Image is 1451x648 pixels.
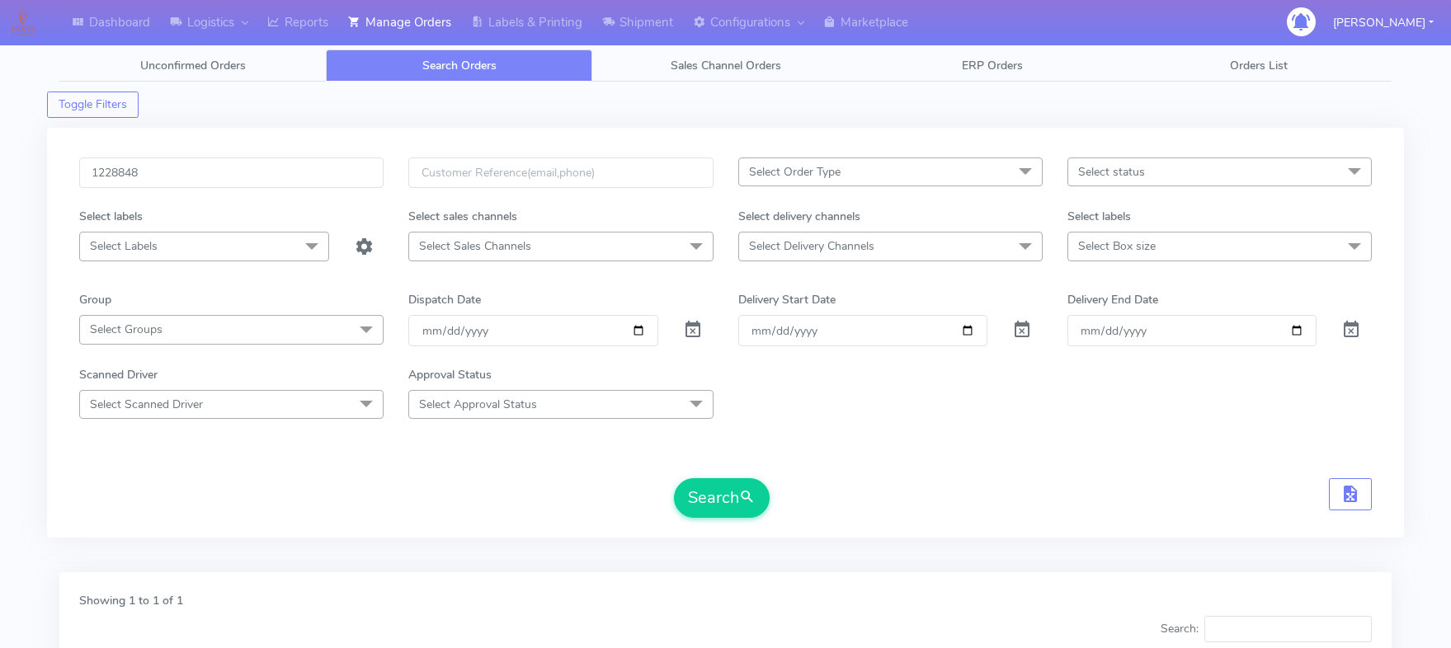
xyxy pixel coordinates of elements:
[1321,6,1446,40] button: [PERSON_NAME]
[1161,616,1372,642] label: Search:
[408,157,713,188] input: Customer Reference(email,phone)
[1230,58,1288,73] span: Orders List
[408,291,481,308] label: Dispatch Date
[738,291,836,308] label: Delivery Start Date
[738,208,860,225] label: Select delivery channels
[79,157,384,188] input: Order Id
[79,291,111,308] label: Group
[1078,164,1145,180] span: Select status
[140,58,246,73] span: Unconfirmed Orders
[962,58,1023,73] span: ERP Orders
[79,208,143,225] label: Select labels
[47,92,139,118] button: Toggle Filters
[1204,616,1372,642] input: Search:
[79,592,183,609] label: Showing 1 to 1 of 1
[674,478,770,518] button: Search
[90,238,158,254] span: Select Labels
[1078,238,1156,254] span: Select Box size
[59,49,1392,82] ul: Tabs
[90,322,163,337] span: Select Groups
[419,238,531,254] span: Select Sales Channels
[90,397,203,412] span: Select Scanned Driver
[408,366,492,383] label: Approval Status
[79,366,158,383] label: Scanned Driver
[1067,291,1158,308] label: Delivery End Date
[422,58,497,73] span: Search Orders
[749,238,874,254] span: Select Delivery Channels
[419,397,537,412] span: Select Approval Status
[749,164,841,180] span: Select Order Type
[1067,208,1131,225] label: Select labels
[408,208,517,225] label: Select sales channels
[671,58,781,73] span: Sales Channel Orders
